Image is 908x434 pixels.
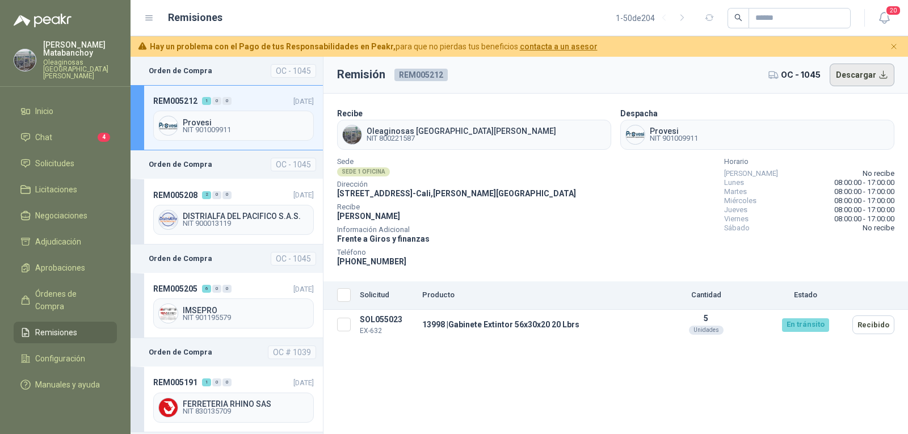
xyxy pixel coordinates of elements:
span: Teléfono [337,250,576,255]
span: NIT 900013119 [183,220,309,227]
div: En tránsito [782,318,829,332]
span: 08:00:00 - 17:00:00 [834,178,894,187]
h3: Remisión [337,66,385,83]
b: Recibe [337,109,363,118]
a: Orden de CompraOC - 1045 [131,245,323,273]
th: Solicitud [355,281,418,310]
span: Viernes [724,214,749,224]
a: Manuales y ayuda [14,374,117,395]
span: DISTRIALFA DEL PACIFICO S.A.S. [183,212,309,220]
span: Inicio [35,105,53,117]
button: Descargar [830,64,895,86]
b: Orden de Compra [149,253,212,264]
span: REM005205 [153,283,197,295]
span: [STREET_ADDRESS] - Cali , [PERSON_NAME][GEOGRAPHIC_DATA] [337,189,576,198]
span: [DATE] [293,191,314,199]
span: Sábado [724,224,750,233]
img: Logo peakr [14,14,72,27]
p: 5 [654,314,758,323]
img: Company Logo [159,116,178,135]
span: 08:00:00 - 17:00:00 [834,187,894,196]
p: EX-632 [360,326,413,336]
div: OC - 1045 [271,252,316,266]
span: [DATE] [293,97,314,106]
span: REM005208 [153,189,197,201]
span: 20 [885,5,901,16]
a: Orden de CompraOC - 1045 [131,57,323,85]
a: REM005208200[DATE] Company LogoDISTRIALFA DEL PACIFICO S.A.S.NIT 900013119 [131,179,323,244]
th: Estado [763,281,848,310]
div: 0 [222,191,232,199]
a: Órdenes de Compra [14,283,117,317]
img: Company Logo [14,49,36,71]
div: 0 [212,285,221,293]
a: Inicio [14,100,117,122]
span: [PERSON_NAME] [724,169,778,178]
button: 20 [874,8,894,28]
div: 1 [202,97,211,105]
b: Orden de Compra [149,347,212,358]
a: REM005205600[DATE] Company LogoIMSEPRONIT 901195579 [131,273,323,338]
div: 1 - 50 de 204 [616,9,691,27]
div: 0 [222,285,232,293]
div: OC - 1045 [271,158,316,171]
img: Company Logo [343,125,361,144]
span: REM005191 [153,376,197,389]
span: Configuración [35,352,85,365]
span: Información Adicional [337,227,576,233]
button: Recibido [852,315,894,334]
div: 0 [222,378,232,386]
span: Licitaciones [35,183,77,196]
h1: Remisiones [168,10,222,26]
span: NIT 800221587 [367,135,556,142]
div: SEDE 1 OFICINA [337,167,390,176]
div: Unidades [689,326,724,335]
div: OC - 1045 [271,64,316,78]
button: Cerrar [887,40,901,54]
div: 0 [212,191,221,199]
span: Martes [724,187,747,196]
a: Aprobaciones [14,257,117,279]
span: 4 [98,133,110,142]
a: REM005212100[DATE] Company LogoProvesiNIT 901009911 [131,85,323,150]
span: Órdenes de Compra [35,288,106,313]
span: Adjudicación [35,235,81,248]
span: Recibe [337,204,576,210]
span: Sede [337,159,576,165]
span: NIT 901195579 [183,314,309,321]
span: NIT 901009911 [650,135,698,142]
b: Orden de Compra [149,65,212,77]
span: REM005212 [394,69,448,81]
td: En tránsito [763,310,848,340]
td: SOL055023 [355,310,418,340]
span: FERRETERIA RHINO SAS [183,400,309,408]
span: Chat [35,131,52,144]
a: contacta a un asesor [520,42,598,51]
span: [PERSON_NAME] [337,212,400,221]
span: IMSEPRO [183,306,309,314]
span: search [734,14,742,22]
span: Jueves [724,205,747,214]
th: Producto [418,281,649,310]
span: REM005212 [153,95,197,107]
a: REM005191100[DATE] Company LogoFERRETERIA RHINO SASNIT 830135709 [131,366,323,432]
p: Oleaginosas [GEOGRAPHIC_DATA][PERSON_NAME] [43,59,117,79]
th: Cantidad [649,281,763,310]
span: Remisiones [35,326,77,339]
span: Provesi [183,119,309,127]
a: Adjudicación [14,231,117,252]
span: Horario [724,159,894,165]
span: Negociaciones [35,209,87,222]
span: No recibe [863,169,894,178]
span: Aprobaciones [35,262,85,274]
b: Hay un problema con el Pago de tus Responsabilidades en Peakr, [150,42,396,51]
span: Miércoles [724,196,756,205]
span: NIT 830135709 [183,408,309,415]
span: Manuales y ayuda [35,378,100,391]
p: [PERSON_NAME] Matabanchoy [43,41,117,57]
a: Configuración [14,348,117,369]
a: Solicitudes [14,153,117,174]
a: Remisiones [14,322,117,343]
span: Provesi [650,127,698,135]
a: Chat4 [14,127,117,148]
